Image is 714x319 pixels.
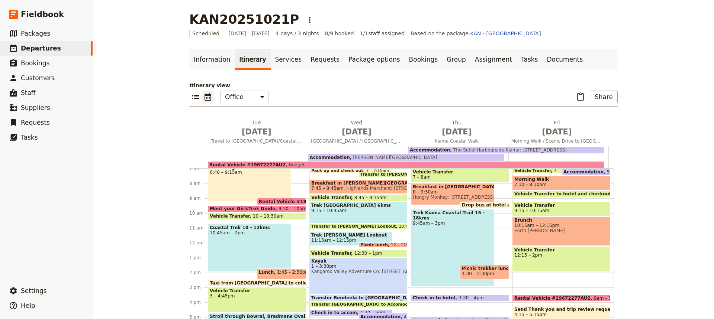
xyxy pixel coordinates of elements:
span: Picnic lunch [360,243,391,247]
span: Check in to hotel [413,295,459,300]
span: 3:30 – 4pm [459,295,484,300]
div: Guide Flights6:40 – 9:15am [208,163,291,201]
div: Transfer Bendeela to [GEOGRAPHIC_DATA] by Kayak operator [309,294,408,302]
div: 1 pm [189,255,208,261]
h2: Fri [511,119,602,137]
span: Vehicle Transfer [210,214,253,219]
span: Earth [PERSON_NAME] [514,228,609,233]
div: Trek [PERSON_NAME] Lookout11:15am – 12:15pm [309,231,393,246]
a: Bookings [405,49,442,70]
span: Transfer to [PERSON_NAME] Lookout [311,224,399,229]
span: 9:15 – 10:15am [514,208,549,213]
span: 12:30 – 1pm [354,251,382,256]
div: Rental Vehicle #19672277AU2Budget [208,162,604,168]
div: Vehicle Transfer10 – 10:30am [208,213,306,220]
span: Lunch [259,270,277,275]
div: Lunch1:45 – 2:30pm [257,268,306,279]
div: AccommodationThe Sebel Harbourside Kiama: [STREET_ADDRESS] [408,147,604,153]
span: Meet your GirlsTrek Guide [210,206,279,211]
div: Accommodation[PERSON_NAME][GEOGRAPHIC_DATA] [308,154,504,161]
span: 5pm – 7am [607,169,632,174]
h2: Tue [211,119,302,137]
div: Breakfast in [GEOGRAPHIC_DATA]8 – 9:30amHungry Monkey: [STREET_ADDRESS][PERSON_NAME] [411,183,494,205]
span: Accommodation [410,147,450,153]
button: Actions [303,14,316,26]
a: Package options [344,49,404,70]
a: KAN - [GEOGRAPHIC_DATA] [470,30,541,36]
button: Fri [DATE]Morning Walk / Scenic Drive to [GEOGRAPHIC_DATA] / Departure [508,119,608,146]
span: 7:45 – 8:45am [311,186,344,191]
span: Based on the package: [411,30,541,37]
span: [DATE] [411,126,502,137]
div: Rental Vehicle #19672277AU29am – 3:30pm [512,294,611,302]
button: Calendar view [202,91,214,103]
span: Pack up and check out [311,169,366,173]
span: 10:45am – 2pm [210,230,289,235]
span: Requests [21,119,50,126]
h2: Wed [311,119,402,137]
div: Drop bus at hotel and luggage at reception [460,202,509,209]
span: Packages [21,30,50,37]
div: Picnic trekker lunch on route1:30 – 2:30pm [460,265,509,279]
span: Vehicle Transfer [413,169,507,175]
span: 4:15 – 5:15pm [514,312,547,317]
button: Wed [DATE][GEOGRAPHIC_DATA] / [GEOGRAPHIC_DATA] [308,119,408,146]
span: 7 – 7:15am [554,169,577,173]
span: [DATE] [511,126,602,137]
div: Trek Kiama Coastal Trail 15 - 18kms9:45am – 3pm [411,209,494,287]
span: Scheduled [189,30,222,37]
span: Rental Vehicle #19672277AU2 [209,162,286,167]
span: Vehicle Transfer to hotel and checkout [514,191,614,196]
span: Morning Walk [514,177,609,182]
span: Fieldbook [21,9,64,20]
a: Requests [306,49,344,70]
div: Brunch10:15am – 12:15pmEarth [PERSON_NAME] [512,217,611,246]
span: 1:30 – 2:30pm [462,271,494,276]
a: Services [271,49,306,70]
div: Transfer to [PERSON_NAME][GEOGRAPHIC_DATA] [358,172,408,177]
span: Transfer [GEOGRAPHIC_DATA] to Accomodation [311,302,423,307]
span: Travel to [GEOGRAPHIC_DATA]/Coastal Walk/Lunch by the sea/ Bowral [208,138,305,144]
div: Taxi from [GEOGRAPHIC_DATA] to collect bus from [GEOGRAPHIC_DATA] [208,280,306,287]
span: 10:15am – 12:15pm [514,223,609,228]
span: Departures [21,45,61,52]
span: [GEOGRAPHIC_DATA] / [GEOGRAPHIC_DATA] [308,138,405,144]
span: Vehicle Transfer [210,288,304,293]
span: Trek Kiama Coastal Trail 15 - 18kms [413,210,492,221]
span: Rental Vehicle #19672277AU2 [514,296,594,300]
div: Breakfast in [PERSON_NAME][GEOGRAPHIC_DATA] & packed lunches7:45 – 8:45amHighlands Merchant: [STR... [309,179,408,194]
div: Meet your GirlsTrek Guide9:30 – 10am [208,205,306,212]
div: Vehicle Transfer12:15 – 2pm [512,246,611,272]
span: 7 – 7:15am [366,169,389,173]
span: Settings [21,287,47,294]
div: Morning Walk7:30 – 8:30am [512,176,611,190]
span: Coastal Trek 10 - 12kms [210,225,289,230]
div: Picnic lunch12 – 12:15pm [358,242,408,248]
div: Vehicle Transfer3 – 4:45pm [208,287,306,313]
span: 12 – 12:15pm [391,243,419,247]
div: 12 pm [189,240,208,246]
div: Transfer [GEOGRAPHIC_DATA] to Accomodation [309,302,408,307]
a: Group [442,49,470,70]
div: Rental Vehicle #19672277AU2BudgetAccommodation[PERSON_NAME][GEOGRAPHIC_DATA]AccommodationThe Sebe... [208,146,609,168]
span: Vehicle Transfer [311,195,354,200]
a: Itinerary [235,49,270,70]
span: 4:30 – 5pm [360,310,386,315]
span: 1 – 3:30pm [311,264,406,269]
a: Information [189,49,235,70]
span: Transfer Bendeela to [GEOGRAPHIC_DATA] by Kayak operator [311,295,468,300]
span: Breakfast in [PERSON_NAME][GEOGRAPHIC_DATA] & packed lunches [311,180,406,186]
span: 7 – 8am [413,175,431,180]
a: Documents [542,49,587,70]
span: Picnic trekker lunch on route [462,266,507,271]
div: Vehicle Transfer9:15 – 10:15am [512,202,611,216]
span: Trek [PERSON_NAME] Lookout [311,232,391,238]
span: 10:45 – 10:55am [399,224,434,229]
span: Taxi from [GEOGRAPHIC_DATA] to collect bus from [GEOGRAPHIC_DATA] [210,280,393,286]
span: 6:40 – 9:15am [210,170,289,175]
span: Budget [286,162,305,167]
span: 12:15 – 2pm [514,253,609,258]
span: Brunch [514,218,609,223]
span: 8/9 booked [325,30,354,37]
span: [PERSON_NAME][GEOGRAPHIC_DATA] [350,155,437,160]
